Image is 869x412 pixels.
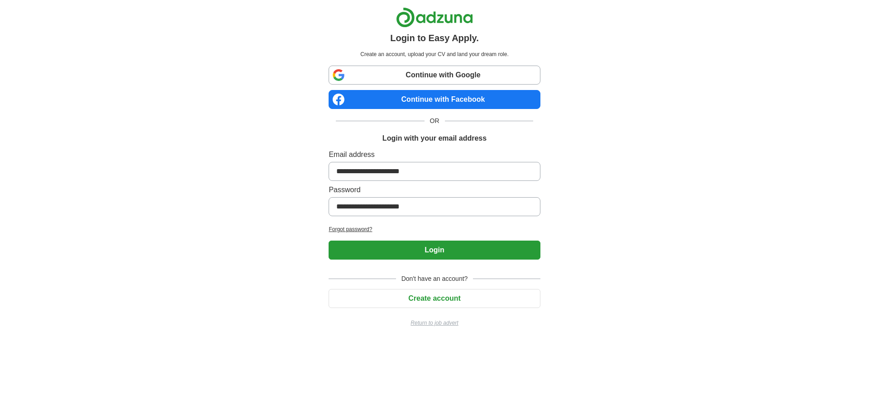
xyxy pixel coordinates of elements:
[396,274,473,284] span: Don't have an account?
[396,7,473,28] img: Adzuna logo
[330,50,538,58] p: Create an account, upload your CV and land your dream role.
[390,31,479,45] h1: Login to Easy Apply.
[329,294,540,302] a: Create account
[329,241,540,260] button: Login
[425,116,445,126] span: OR
[329,149,540,160] label: Email address
[329,225,540,233] a: Forgot password?
[329,319,540,327] a: Return to job advert
[329,90,540,109] a: Continue with Facebook
[382,133,487,144] h1: Login with your email address
[329,289,540,308] button: Create account
[329,66,540,85] a: Continue with Google
[329,185,540,195] label: Password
